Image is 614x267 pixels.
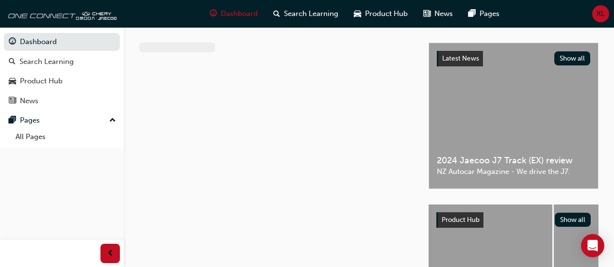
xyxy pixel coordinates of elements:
div: Pages [20,115,40,126]
div: Search Learning [19,56,74,67]
button: KL [592,5,609,22]
a: Dashboard [4,33,120,51]
button: Show all [555,213,591,227]
div: Product Hub [20,76,63,87]
span: Latest News [442,54,479,63]
button: Pages [4,111,120,129]
span: news-icon [9,97,16,106]
span: prev-icon [107,248,114,260]
span: Dashboard [221,8,258,19]
a: News [4,92,120,110]
a: Search Learning [4,53,120,71]
span: up-icon [109,114,116,127]
a: Latest NewsShow all [437,51,590,66]
a: guage-iconDashboard [202,4,266,24]
div: Open Intercom Messenger [581,234,604,257]
img: oneconnect [5,4,116,23]
button: DashboardSearch LearningProduct HubNews [4,31,120,111]
span: car-icon [354,8,361,20]
a: search-iconSearch Learning [266,4,346,24]
a: Product Hub [4,72,120,90]
span: KL [597,8,605,19]
span: news-icon [423,8,431,20]
a: Latest NewsShow all2024 Jaecoo J7 Track (EX) reviewNZ Autocar Magazine - We drive the J7. [429,43,598,189]
a: Product HubShow all [436,212,591,228]
span: 2024 Jaecoo J7 Track (EX) review [437,155,590,166]
span: Product Hub [442,216,480,224]
span: search-icon [273,8,280,20]
span: search-icon [9,58,16,66]
div: News [20,95,38,107]
span: guage-icon [9,38,16,47]
a: All Pages [12,129,120,144]
span: car-icon [9,77,16,86]
button: Show all [554,51,591,65]
span: Product Hub [365,8,408,19]
span: pages-icon [9,116,16,125]
span: Search Learning [284,8,338,19]
a: car-iconProduct Hub [346,4,415,24]
span: pages-icon [468,8,476,20]
span: NZ Autocar Magazine - We drive the J7. [437,166,590,177]
a: news-iconNews [415,4,461,24]
span: News [434,8,453,19]
span: guage-icon [210,8,217,20]
span: Pages [480,8,499,19]
a: pages-iconPages [461,4,507,24]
